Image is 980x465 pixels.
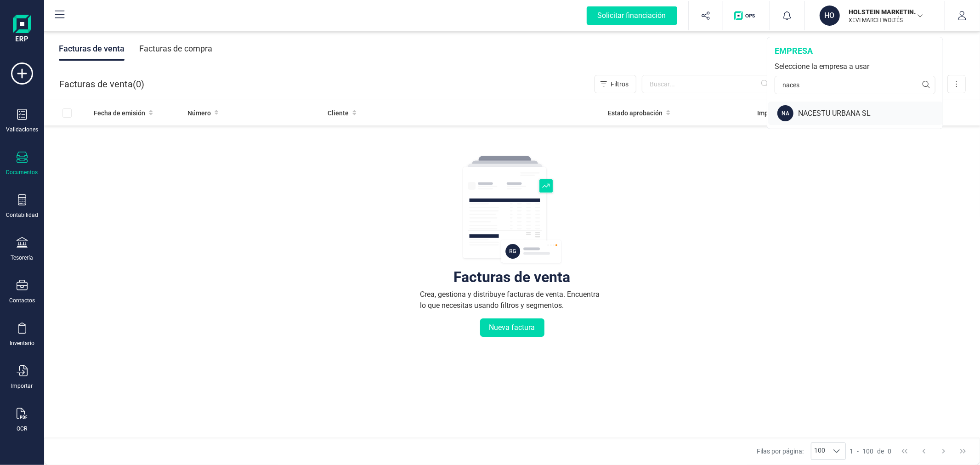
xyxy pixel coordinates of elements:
[611,79,629,89] span: Filtros
[757,442,846,460] div: Filas por página:
[888,447,891,456] span: 0
[798,108,943,119] div: NACESTU URBANA SL
[17,425,28,432] div: OCR
[849,7,923,17] p: HOLSTEIN MARKETING SL
[587,6,677,25] div: Solicitar financiación
[11,254,34,261] div: Tesorería
[777,105,793,121] div: NA
[775,61,935,72] div: Seleccione la empresa a usar
[595,75,636,93] button: Filtros
[187,108,211,118] span: Número
[11,382,33,390] div: Importar
[850,447,891,456] div: -
[935,442,952,460] button: Next Page
[862,447,873,456] span: 100
[59,37,125,61] div: Facturas de venta
[877,447,884,456] span: de
[849,17,923,24] p: XEVI MARCH WOLTÉS
[6,211,38,219] div: Contabilidad
[328,108,349,118] span: Cliente
[10,340,34,347] div: Inventario
[59,75,144,93] div: Facturas de venta ( )
[420,289,604,311] div: Crea, gestiona y distribuye facturas de venta. Encuentra lo que necesitas usando filtros y segmen...
[462,155,563,265] img: img-empty-table.svg
[139,37,212,61] div: Facturas de compra
[13,15,31,44] img: Logo Finanedi
[954,442,972,460] button: Last Page
[896,442,913,460] button: First Page
[775,45,935,57] div: empresa
[915,442,933,460] button: Previous Page
[734,11,759,20] img: Logo de OPS
[729,1,764,30] button: Logo de OPS
[608,108,663,118] span: Estado aprobación
[850,447,853,456] span: 1
[9,297,35,304] div: Contactos
[576,1,688,30] button: Solicitar financiación
[811,443,828,459] span: 100
[94,108,145,118] span: Fecha de emisión
[820,6,840,26] div: HO
[6,126,38,133] div: Validaciones
[480,318,544,337] button: Nueva factura
[136,78,141,91] span: 0
[775,76,935,94] input: Buscar empresa
[642,75,774,93] input: Buscar...
[757,108,780,118] span: Importe
[816,1,934,30] button: HOHOLSTEIN MARKETING SLXEVI MARCH WOLTÉS
[454,272,571,282] div: Facturas de venta
[6,169,38,176] div: Documentos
